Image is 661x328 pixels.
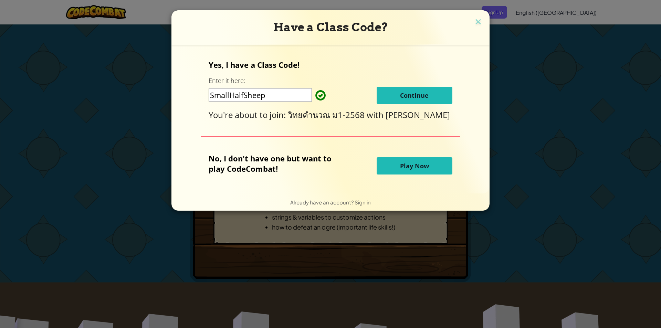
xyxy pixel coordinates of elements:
button: Play Now [377,157,452,174]
span: วิทยคำนวณ ม1-2568 [288,109,367,120]
p: No, I don't have one but want to play CodeCombat! [209,153,342,174]
img: close icon [474,17,483,28]
span: Play Now [400,162,429,170]
button: Continue [377,87,452,104]
span: [PERSON_NAME] [386,109,450,120]
span: Already have an account? [290,199,355,205]
span: Have a Class Code? [273,20,388,34]
a: Sign in [355,199,371,205]
span: Continue [400,91,429,99]
p: Yes, I have a Class Code! [209,60,452,70]
label: Enter it here: [209,76,245,85]
span: with [367,109,386,120]
span: You're about to join: [209,109,288,120]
